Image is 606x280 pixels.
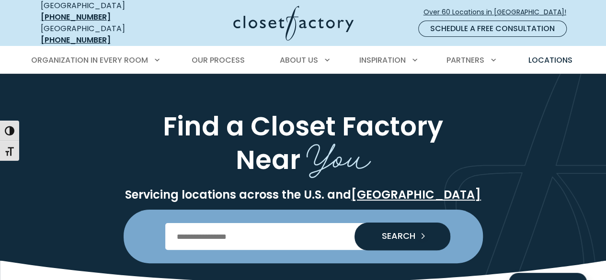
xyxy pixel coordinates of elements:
input: Enter Postal Code [165,223,441,250]
nav: Primary Menu [24,47,582,74]
a: [PHONE_NUMBER] [41,11,111,22]
span: Over 60 Locations in [GEOGRAPHIC_DATA]! [423,7,574,17]
span: Inspiration [359,55,406,66]
span: Near [236,142,300,178]
span: About Us [280,55,318,66]
a: [PHONE_NUMBER] [41,34,111,45]
button: Search our Nationwide Locations [354,223,450,250]
a: Over 60 Locations in [GEOGRAPHIC_DATA]! [423,4,574,21]
p: Servicing locations across the U.S. and [39,188,568,202]
span: You [307,127,371,181]
span: Our Process [192,55,245,66]
span: Find a Closet Factory [163,108,443,145]
a: Schedule a Free Consultation [418,21,567,37]
span: Organization in Every Room [31,55,148,66]
a: [GEOGRAPHIC_DATA] [351,187,481,202]
span: Partners [446,55,484,66]
img: Closet Factory Logo [233,6,354,41]
span: SEARCH [374,232,415,240]
div: [GEOGRAPHIC_DATA] [41,23,158,46]
span: Locations [528,55,572,66]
